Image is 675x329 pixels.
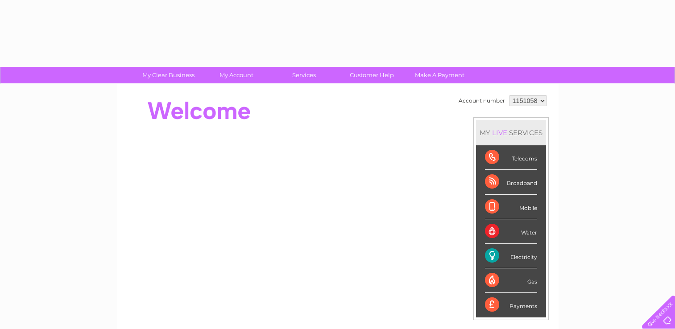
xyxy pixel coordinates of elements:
[485,145,537,170] div: Telecoms
[485,293,537,317] div: Payments
[456,93,507,108] td: Account number
[132,67,205,83] a: My Clear Business
[490,128,509,137] div: LIVE
[267,67,341,83] a: Services
[485,170,537,194] div: Broadband
[485,219,537,244] div: Water
[199,67,273,83] a: My Account
[335,67,409,83] a: Customer Help
[485,244,537,268] div: Electricity
[485,268,537,293] div: Gas
[485,195,537,219] div: Mobile
[476,120,546,145] div: MY SERVICES
[403,67,476,83] a: Make A Payment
